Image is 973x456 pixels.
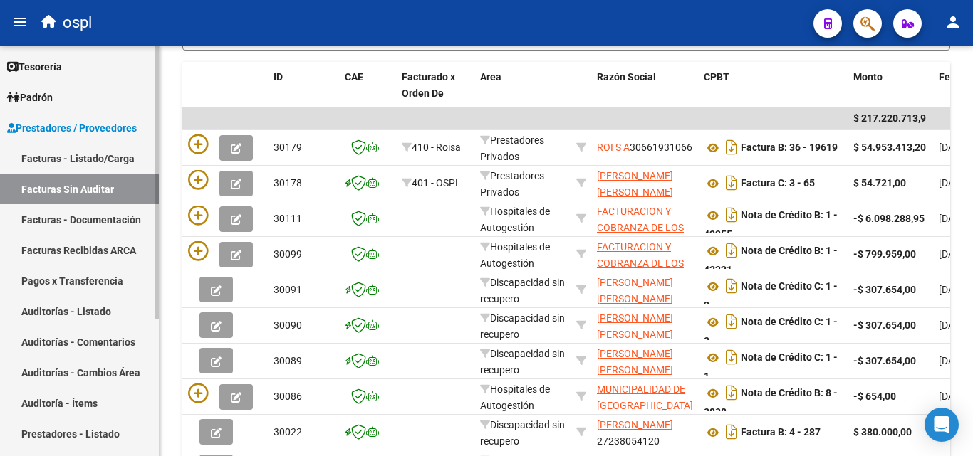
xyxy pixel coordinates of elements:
span: Hospitales de Autogestión [480,383,550,411]
span: Discapacidad sin recupero [480,348,565,376]
datatable-header-cell: Area [474,62,571,124]
strong: -$ 6.098.288,95 [853,213,925,224]
span: 30099 [274,248,302,260]
span: Facturado x Orden De [402,71,455,99]
strong: -$ 799.959,00 [853,248,916,260]
i: Descargar documento [722,310,741,333]
span: 30089 [274,355,302,366]
span: [DATE] [939,142,968,153]
span: 30179 [274,142,302,153]
span: [DATE] [939,284,968,295]
i: Descargar documento [722,136,741,159]
div: 30715497456 [597,239,692,269]
span: 410 - Roisa [412,142,461,153]
i: Descargar documento [722,346,741,368]
span: ospl [63,7,92,38]
span: ID [274,71,283,83]
span: Prestadores Privados [480,170,544,198]
i: Descargar documento [722,381,741,404]
span: Razón Social [597,71,656,83]
i: Descargar documento [722,420,741,443]
span: Prestadores / Proveedores [7,120,137,136]
div: 27238054120 [597,417,692,447]
span: 30022 [274,426,302,438]
span: Tesorería [7,59,62,75]
div: 27464272238 [597,275,692,304]
strong: Nota de Crédito C: 1 - 1 [704,352,838,383]
strong: Factura B: 36 - 19619 [741,142,838,154]
span: Discapacidad sin recupero [480,277,565,304]
strong: Factura B: 4 - 287 [741,427,821,438]
datatable-header-cell: CAE [339,62,396,124]
strong: -$ 307.654,00 [853,284,916,295]
span: [DATE] [939,391,968,402]
strong: Nota de Crédito C: 1 - 3 [704,317,838,347]
div: 23256720434 [597,168,692,198]
datatable-header-cell: Monto [848,62,933,124]
span: [PERSON_NAME] [PERSON_NAME] [597,170,673,198]
i: Descargar documento [722,275,741,297]
strong: $ 54.953.413,20 [853,142,926,153]
strong: $ 380.000,00 [853,426,912,438]
mat-icon: person [945,14,962,31]
span: CAE [345,71,363,83]
strong: -$ 654,00 [853,391,896,402]
span: 30178 [274,177,302,189]
span: CPBT [704,71,729,83]
span: MUNICIPALIDAD DE [GEOGRAPHIC_DATA][PERSON_NAME] [597,383,693,428]
span: 401 - OSPL [412,177,461,189]
span: [PERSON_NAME] [597,419,673,430]
span: Prestadores Privados [480,134,544,162]
strong: Nota de Crédito B: 8 - 3838 [704,388,838,418]
i: Descargar documento [722,203,741,226]
strong: $ 54.721,00 [853,177,906,189]
span: Padrón [7,90,53,105]
span: $ 217.220.713,91 [853,112,932,124]
span: [DATE] [939,177,968,189]
div: Open Intercom Messenger [925,408,959,442]
strong: Nota de Crédito B: 1 - 43355 [704,210,838,240]
span: 30090 [274,319,302,331]
strong: -$ 307.654,00 [853,355,916,366]
span: [DATE] [939,213,968,224]
strong: Factura C: 3 - 65 [741,178,815,189]
div: 27464272238 [597,346,692,376]
span: 30091 [274,284,302,295]
span: [PERSON_NAME] [PERSON_NAME] [597,348,673,376]
i: Descargar documento [722,171,741,194]
span: Discapacidad sin recupero [480,312,565,340]
span: [DATE] [939,248,968,260]
span: [PERSON_NAME] [PERSON_NAME] [597,277,673,304]
span: [DATE] [939,355,968,366]
span: FACTURACION Y COBRANZA DE LOS EFECTORES PUBLICOS S.E. [597,241,684,301]
span: Discapacidad sin recupero [480,419,565,447]
strong: Nota de Crédito C: 1 - 2 [704,281,838,312]
span: [PERSON_NAME] [PERSON_NAME] [597,312,673,340]
div: 30545681508 [597,381,692,411]
strong: Nota de Crédito B: 1 - 43221 [704,245,838,276]
span: Hospitales de Autogestión [480,206,550,233]
datatable-header-cell: Razón Social [591,62,698,124]
mat-icon: menu [11,14,28,31]
span: ROI S A [597,142,630,153]
span: [DATE] [939,319,968,331]
span: 30111 [274,213,302,224]
div: 30661931066 [597,139,692,156]
datatable-header-cell: ID [268,62,339,124]
span: 30086 [274,391,302,402]
span: Area [480,71,501,83]
strong: -$ 307.654,00 [853,319,916,331]
datatable-header-cell: CPBT [698,62,848,124]
span: FACTURACION Y COBRANZA DE LOS EFECTORES PUBLICOS S.E. [597,206,684,265]
i: Descargar documento [722,239,741,262]
div: 30715497456 [597,203,692,233]
div: 27464272238 [597,310,692,340]
span: Monto [853,71,883,83]
span: Hospitales de Autogestión [480,241,550,269]
datatable-header-cell: Facturado x Orden De [396,62,474,124]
